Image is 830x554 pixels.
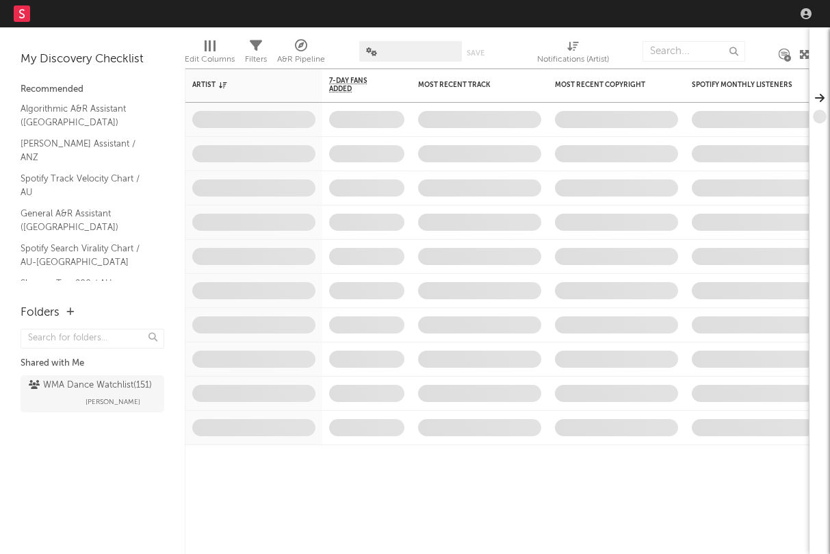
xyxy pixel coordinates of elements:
div: Filters [245,51,267,68]
span: 7-Day Fans Added [329,77,384,93]
div: Notifications (Artist) [537,51,609,68]
a: General A&R Assistant ([GEOGRAPHIC_DATA]) [21,206,151,234]
div: Notifications (Artist) [537,34,609,74]
a: [PERSON_NAME] Assistant / ANZ [21,136,151,164]
div: Spotify Monthly Listeners [692,81,794,89]
div: Edit Columns [185,34,235,74]
a: Algorithmic A&R Assistant ([GEOGRAPHIC_DATA]) [21,101,151,129]
div: A&R Pipeline [277,51,325,68]
div: Edit Columns [185,51,235,68]
div: Folders [21,305,60,321]
div: A&R Pipeline [277,34,325,74]
a: Spotify Search Virality Chart / AU-[GEOGRAPHIC_DATA] [21,241,151,269]
div: Shared with Me [21,355,164,372]
button: Save [467,49,484,57]
span: [PERSON_NAME] [86,394,140,410]
div: Recommended [21,81,164,98]
input: Search... [643,41,745,62]
div: Most Recent Copyright [555,81,658,89]
div: Most Recent Track [418,81,521,89]
div: Artist [192,81,295,89]
a: Shazam Top 200 / AU [21,276,151,291]
input: Search for folders... [21,329,164,349]
div: Filters [245,34,267,74]
a: WMA Dance Watchlist(151)[PERSON_NAME] [21,375,164,412]
a: Spotify Track Velocity Chart / AU [21,171,151,199]
div: My Discovery Checklist [21,51,164,68]
div: WMA Dance Watchlist ( 151 ) [29,377,152,394]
